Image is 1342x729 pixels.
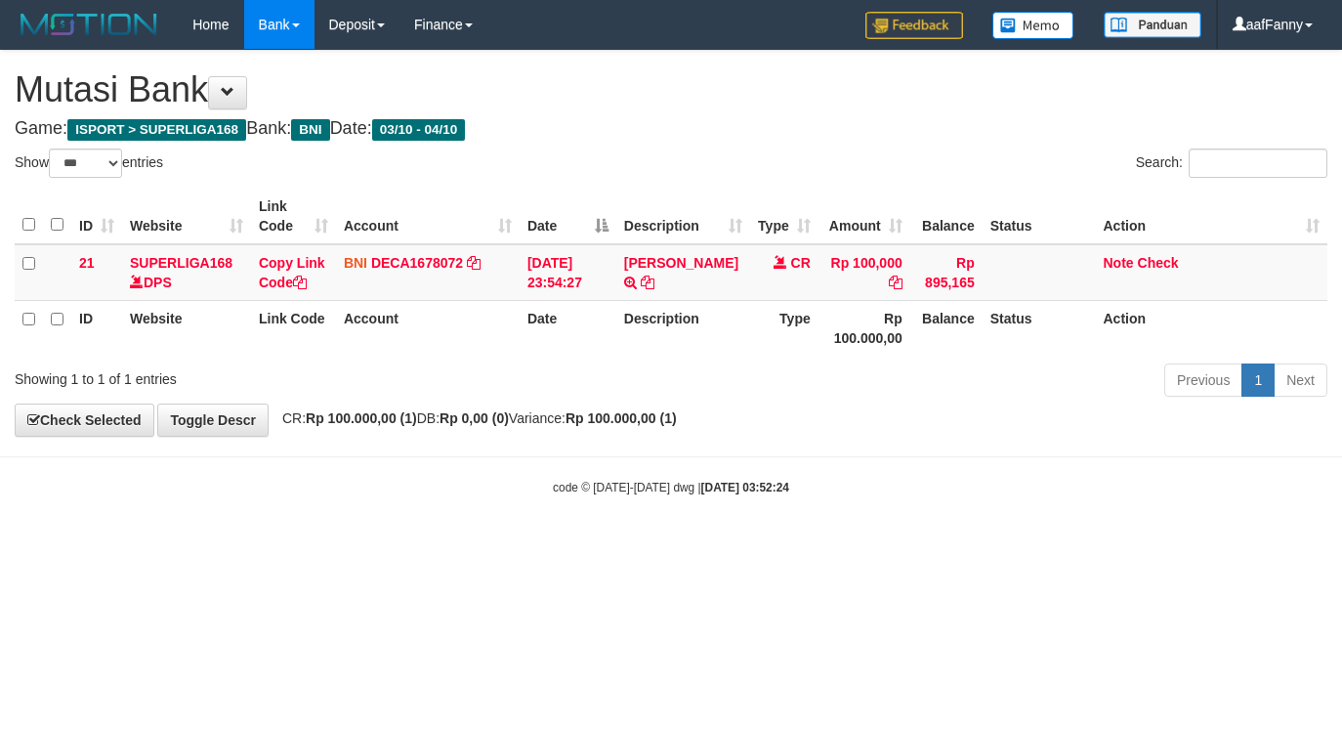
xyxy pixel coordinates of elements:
[336,189,520,244] th: Account: activate to sort column ascending
[344,255,367,271] span: BNI
[49,149,122,178] select: Showentries
[750,300,818,356] th: Type
[273,410,677,426] span: CR: DB: Variance:
[1138,255,1179,271] a: Check
[1096,189,1328,244] th: Action: activate to sort column ascending
[818,244,910,301] td: Rp 100,000
[15,10,163,39] img: MOTION_logo.png
[251,300,336,356] th: Link Code
[15,149,163,178] label: Show entries
[865,12,963,39] img: Feedback.jpg
[15,119,1327,139] h4: Game: Bank: Date:
[701,481,789,494] strong: [DATE] 03:52:24
[910,189,983,244] th: Balance
[889,275,902,290] a: Copy Rp 100,000 to clipboard
[1274,364,1327,397] a: Next
[291,119,329,141] span: BNI
[157,404,269,437] a: Toggle Descr
[520,189,616,244] th: Date: activate to sort column descending
[122,300,251,356] th: Website
[818,189,910,244] th: Amount: activate to sort column ascending
[467,255,481,271] a: Copy DECA1678072 to clipboard
[1096,300,1328,356] th: Action
[15,404,154,437] a: Check Selected
[910,244,983,301] td: Rp 895,165
[15,70,1327,109] h1: Mutasi Bank
[520,244,616,301] td: [DATE] 23:54:27
[983,300,1096,356] th: Status
[130,255,232,271] a: SUPERLIGA168
[1104,12,1201,38] img: panduan.png
[1136,149,1327,178] label: Search:
[750,189,818,244] th: Type: activate to sort column ascending
[1164,364,1242,397] a: Previous
[1104,255,1134,271] a: Note
[1241,364,1275,397] a: 1
[641,275,654,290] a: Copy FARHAN ADI RISWANTO to clipboard
[306,410,417,426] strong: Rp 100.000,00 (1)
[372,119,466,141] span: 03/10 - 04/10
[71,300,122,356] th: ID
[553,481,789,494] small: code © [DATE]-[DATE] dwg |
[520,300,616,356] th: Date
[910,300,983,356] th: Balance
[616,189,750,244] th: Description: activate to sort column ascending
[259,255,325,290] a: Copy Link Code
[566,410,677,426] strong: Rp 100.000,00 (1)
[440,410,509,426] strong: Rp 0,00 (0)
[371,255,463,271] a: DECA1678072
[624,255,738,271] a: [PERSON_NAME]
[616,300,750,356] th: Description
[336,300,520,356] th: Account
[122,189,251,244] th: Website: activate to sort column ascending
[15,362,545,389] div: Showing 1 to 1 of 1 entries
[71,189,122,244] th: ID: activate to sort column ascending
[251,189,336,244] th: Link Code: activate to sort column ascending
[67,119,246,141] span: ISPORT > SUPERLIGA168
[122,244,251,301] td: DPS
[818,300,910,356] th: Rp 100.000,00
[992,12,1074,39] img: Button%20Memo.svg
[1189,149,1327,178] input: Search:
[791,255,811,271] span: CR
[79,255,95,271] span: 21
[983,189,1096,244] th: Status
